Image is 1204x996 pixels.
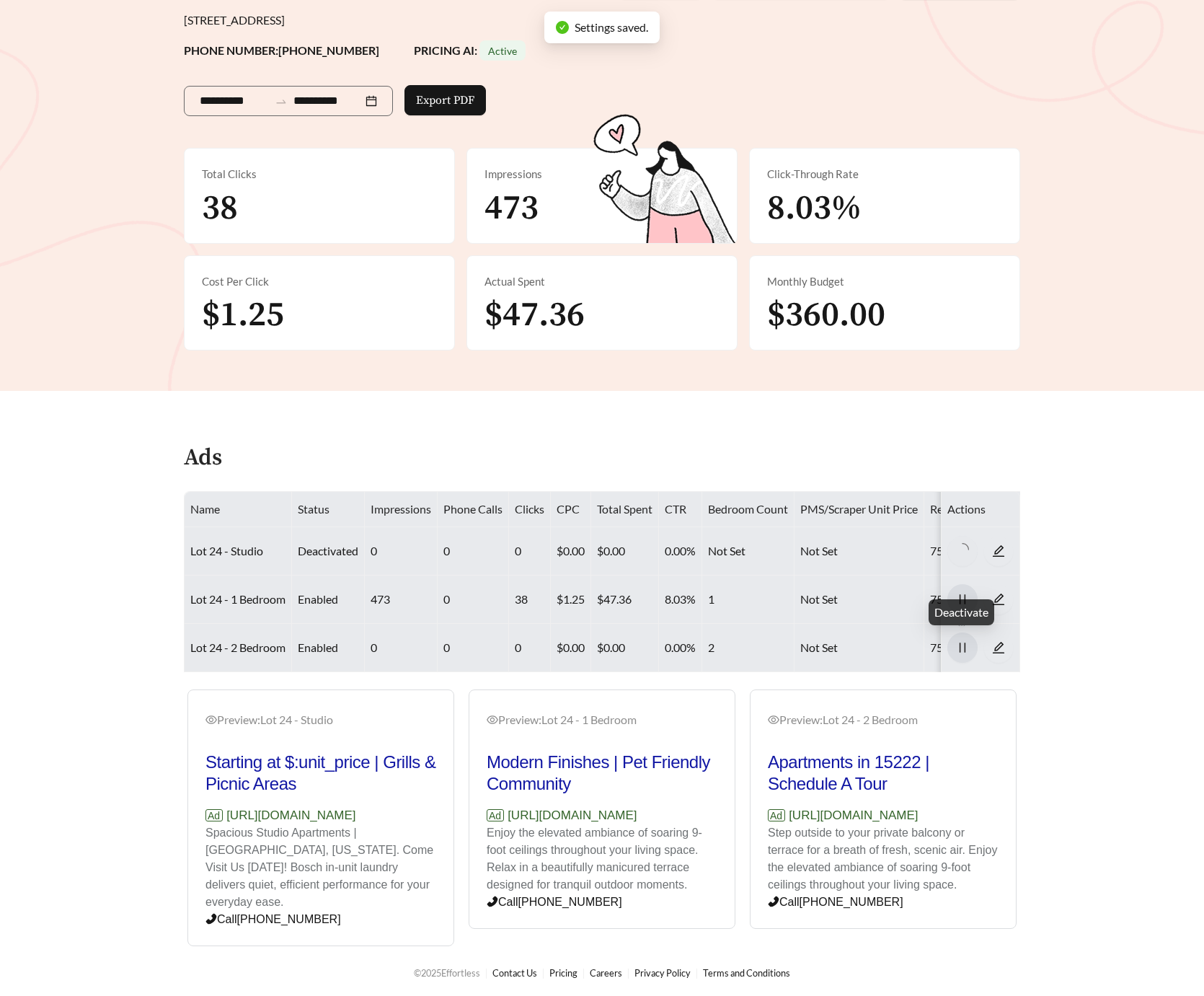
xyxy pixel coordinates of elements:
a: Careers [590,967,622,979]
th: Status [292,492,365,527]
a: Lot 24 - 1 Bedroom [190,592,285,606]
td: $0.00 [591,527,659,576]
td: 0 [365,527,438,576]
td: 0 [438,576,509,624]
td: 0 [438,527,509,576]
span: to [275,94,288,107]
td: 0 [438,624,509,672]
strong: PRICING AI: [414,43,526,57]
button: edit [983,536,1014,566]
td: $1.25 [551,576,591,624]
td: Not Set [794,527,924,576]
td: 755084965106 [924,527,1022,576]
span: deactivated [298,544,358,558]
span: enabled [298,640,338,654]
td: Not Set [702,527,794,576]
button: edit [983,584,1014,614]
span: loading [956,543,969,556]
span: pause [948,641,977,654]
td: 755084981006 [924,576,1022,624]
a: edit [983,544,1014,558]
td: 0 [509,624,551,672]
a: Pricing [549,967,577,979]
th: Phone Calls [438,492,509,527]
button: edit [983,633,1014,663]
span: check-circle [556,21,569,34]
div: Cost Per Click [202,273,437,290]
span: Active [488,45,517,57]
div: Actual Spent [484,273,720,290]
span: CTR [665,502,686,516]
td: $0.00 [591,624,659,672]
a: Terms and Conditions [703,967,790,979]
th: Responsive Ad Id [924,492,1022,527]
a: edit [983,592,1014,606]
span: $47.36 [484,294,585,337]
button: pause [947,633,978,663]
div: Deactivate [929,599,994,625]
td: 8.03% [659,576,702,624]
th: Bedroom Count [702,492,794,527]
td: 1 [702,576,794,624]
div: Total Clicks [202,166,437,182]
strong: PHONE NUMBER: [PHONE_NUMBER] [184,43,379,57]
div: Monthly Budget [767,273,1002,290]
h2: Apartments in 15222 | Schedule A Tour [768,752,999,795]
td: 0.00% [659,527,702,576]
td: $0.00 [551,624,591,672]
span: pause [948,593,977,606]
span: edit [984,641,1013,654]
div: Preview: Lot 24 - 2 Bedroom [768,711,999,728]
div: [STREET_ADDRESS] [184,12,1020,29]
td: $47.36 [591,576,659,624]
p: [URL][DOMAIN_NAME] [768,806,999,825]
td: 0 [509,527,551,576]
th: Total Spent [591,492,659,527]
span: 8.03% [767,187,862,230]
th: Name [185,492,292,527]
span: 473 [484,187,539,230]
td: 0 [365,624,438,672]
td: 473 [365,576,438,624]
button: pause [947,584,978,614]
span: eye [768,714,779,726]
a: Lot 24 - 2 Bedroom [190,640,285,654]
a: Lot 24 - Studio [190,544,263,558]
a: edit [983,640,1014,654]
span: Export PDF [416,92,474,109]
td: Not Set [794,624,924,672]
span: Ad [768,809,785,821]
th: Impressions [365,492,438,527]
p: Step outside to your private balcony or terrace for a breath of fresh, scenic air. Enjoy the elev... [768,824,999,894]
span: Settings saved. [575,20,648,34]
a: Privacy Policy [634,967,691,979]
th: Clicks [509,492,551,527]
span: edit [984,593,1013,606]
span: swap-right [275,95,288,108]
td: 38 [509,576,551,624]
span: enabled [298,592,338,606]
span: $360.00 [767,294,885,337]
td: 754972270203 [924,624,1022,672]
p: Call [PHONE_NUMBER] [768,894,999,911]
h4: Ads [184,446,222,471]
a: Contact Us [492,967,537,979]
div: Impressions [484,166,720,182]
div: Click-Through Rate [767,166,1002,182]
td: $0.00 [551,527,591,576]
span: © 2025 Effortless [414,967,480,979]
td: Not Set [794,576,924,624]
span: 38 [202,187,238,230]
th: PMS/Scraper Unit Price [794,492,924,527]
span: edit [984,545,1013,558]
th: Actions [942,492,1020,527]
button: Export PDF [404,85,486,115]
td: 0.00% [659,624,702,672]
span: CPC [557,502,580,516]
td: 2 [702,624,794,672]
span: phone [768,896,779,907]
span: $1.25 [202,294,284,337]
